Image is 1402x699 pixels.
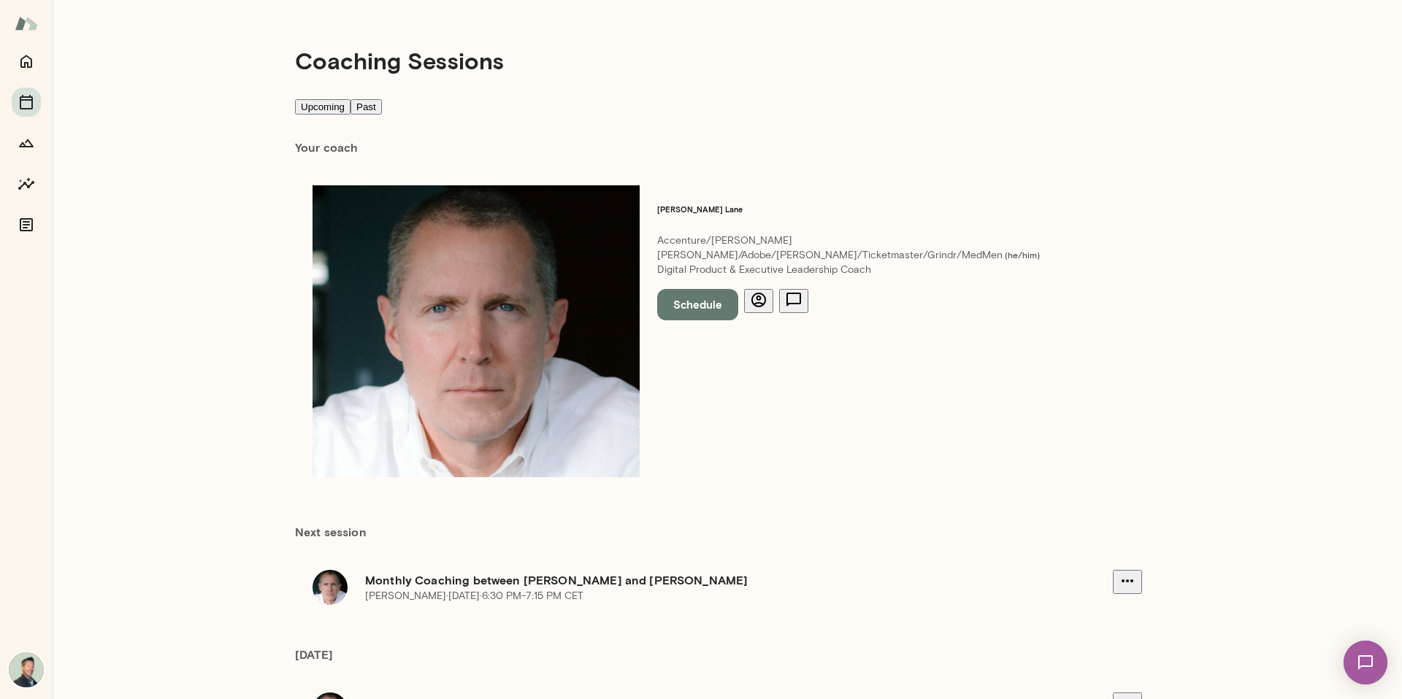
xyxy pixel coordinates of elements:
[12,47,41,76] button: Home
[313,185,640,476] img: Mike Lane
[9,652,44,687] img: Brian Lawrence
[365,589,583,603] p: [PERSON_NAME] · [DATE] · 6:30 PM-7:15 PM CET
[657,233,1125,263] p: Accenture/[PERSON_NAME] [PERSON_NAME]/Adobe/[PERSON_NAME]/Ticketmaster/Grindr/MedMen
[779,289,808,313] button: Send message
[295,98,1160,115] div: basic tabs example
[744,289,773,313] button: View profile
[1003,250,1040,260] span: ( he/him )
[365,571,1113,589] h6: Monthly Coaching between [PERSON_NAME] and [PERSON_NAME]
[295,646,1160,675] h6: [DATE]
[657,263,1125,277] p: Digital Product & Executive Leadership Coach
[657,289,738,320] button: Schedule
[12,169,41,198] button: Insights
[15,9,38,37] img: Mento
[657,204,1125,215] h6: [PERSON_NAME] Lane
[12,88,41,117] button: Sessions
[12,128,41,158] button: Growth Plan
[295,47,504,74] h4: Coaching Sessions
[12,210,41,239] button: Documents
[295,99,350,115] button: Upcoming
[295,523,1160,552] h6: Next session
[350,99,382,115] button: Past
[295,139,1160,156] h6: Your coach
